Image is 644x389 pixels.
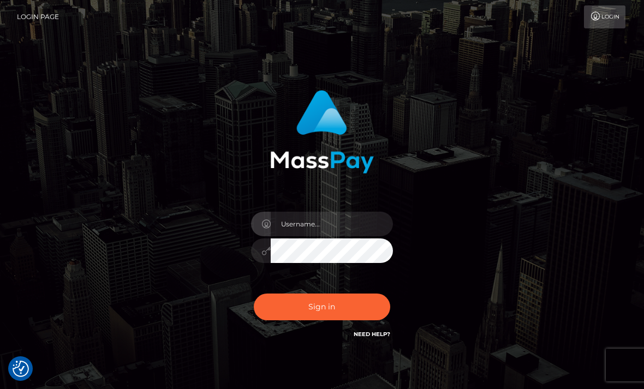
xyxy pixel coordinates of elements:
[13,361,29,377] button: Consent Preferences
[254,294,390,320] button: Sign in
[270,90,374,173] img: MassPay Login
[271,212,393,236] input: Username...
[354,331,390,338] a: Need Help?
[17,5,59,28] a: Login Page
[13,361,29,377] img: Revisit consent button
[584,5,625,28] a: Login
